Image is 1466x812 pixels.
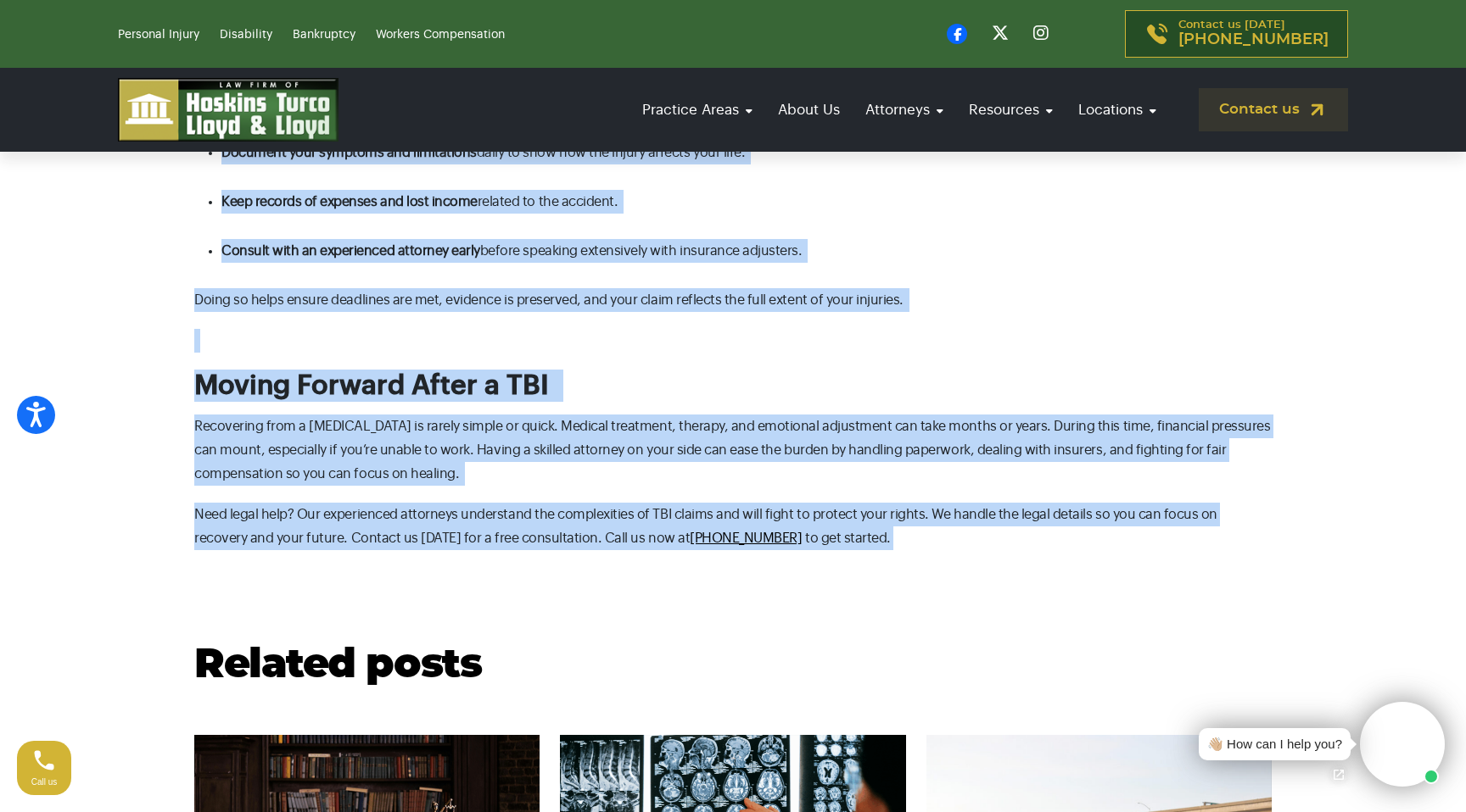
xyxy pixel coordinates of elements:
span: Document your symptoms and limitations [221,146,477,159]
a: Resources [960,86,1061,134]
span: Doing so helps ensure deadlines are met, evidence is preserved, and your claim reflects the full ... [194,293,904,307]
span: before speaking extensively with insurance adjusters. [480,244,803,258]
span: Call us [31,777,58,787]
span: to get started. [805,531,891,545]
h2: Related posts [194,643,1272,688]
a: Locations [1070,86,1165,134]
span: Moving Forward After a TBI [194,372,549,399]
img: logo [118,78,339,142]
span: related to the accident. [478,195,618,209]
a: Attorneys [857,86,952,134]
a: Personal Injury [118,29,199,41]
a: Contact us [DATE][PHONE_NUMBER] [1125,10,1348,58]
a: Practice Areas [634,86,761,134]
span: Consult with an experienced attorney early [221,244,480,258]
p: Contact us [DATE] [1178,19,1329,48]
span: Recovering from a [MEDICAL_DATA] is rarely simple or quick. Medical treatment, therapy, and emoti... [194,420,1271,481]
a: Contact us [1199,88,1348,131]
a: Disability [220,29,272,41]
span: [PHONE_NUMBER] [1178,31,1329,48]
a: About Us [769,86,848,134]
span: daily to show how the injury affects your life. [477,146,745,159]
a: Open chat [1321,757,1357,793]
span: Keep records of expenses and lost income [221,195,478,209]
a: Bankruptcy [293,29,355,41]
a: Workers Compensation [376,29,505,41]
span: Need legal help? Our experienced attorneys understand the complexities of TBI claims and will fig... [194,508,1217,545]
div: 👋🏼 How can I help you? [1207,735,1342,754]
a: [PHONE_NUMBER] [690,531,802,545]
